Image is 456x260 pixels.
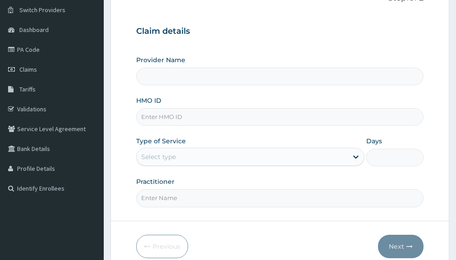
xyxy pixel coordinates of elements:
h3: Claim details [136,27,424,36]
input: Enter HMO ID [136,108,424,126]
label: Days [366,137,382,146]
button: Previous [136,235,188,258]
span: Claims [19,65,37,73]
span: Switch Providers [19,6,65,14]
span: Tariffs [19,85,36,93]
label: HMO ID [136,96,161,105]
label: Type of Service [136,137,186,146]
label: Practitioner [136,177,175,186]
button: Next [378,235,424,258]
label: Provider Name [136,55,185,64]
div: Select type [141,152,176,161]
input: Enter Name [136,189,424,207]
span: Dashboard [19,26,49,34]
